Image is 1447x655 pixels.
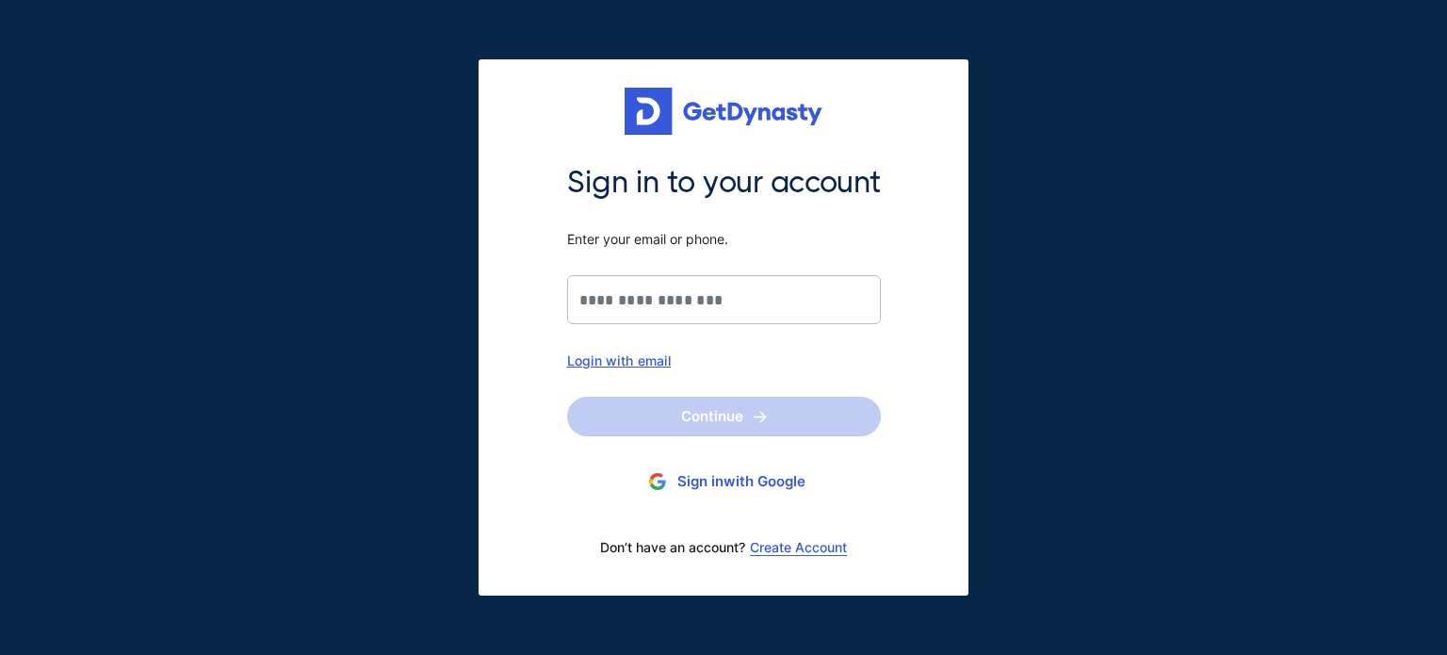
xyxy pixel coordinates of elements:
[567,163,881,203] span: Sign in to your account
[567,231,881,248] span: Enter your email or phone.
[625,88,822,135] img: Get started for free with Dynasty Trust Company
[567,465,881,499] button: Sign inwith Google
[567,352,881,368] div: Login with email
[567,528,881,567] div: Don’t have an account?
[750,540,847,555] a: Create Account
